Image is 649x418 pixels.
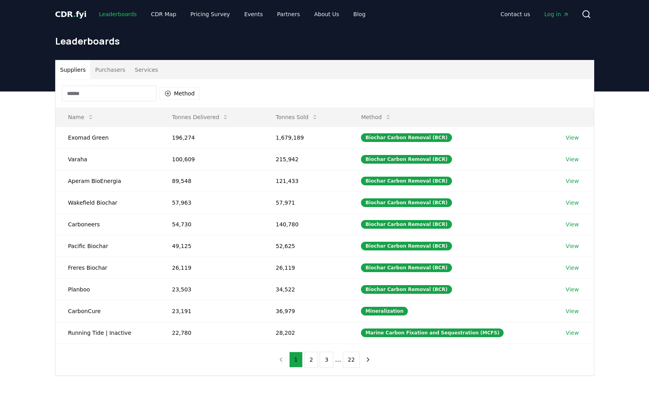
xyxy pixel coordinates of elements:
button: Tonnes Delivered [166,109,235,125]
span: CDR fyi [55,9,87,19]
a: View [566,155,579,163]
td: 100,609 [160,148,263,170]
td: 89,548 [160,170,263,192]
div: Biochar Carbon Removal (BCR) [361,285,452,294]
nav: Main [93,7,372,21]
a: CDR Map [145,7,182,21]
div: Biochar Carbon Removal (BCR) [361,177,452,185]
td: 1,679,189 [263,127,349,148]
td: 52,625 [263,235,349,257]
td: 215,942 [263,148,349,170]
td: 140,780 [263,213,349,235]
a: View [566,220,579,228]
td: Carboneers [56,213,160,235]
button: 22 [343,352,360,368]
div: Marine Carbon Fixation and Sequestration (MCFS) [361,328,504,337]
a: View [566,329,579,337]
a: Blog [347,7,372,21]
a: View [566,134,579,142]
td: 34,522 [263,278,349,300]
div: Biochar Carbon Removal (BCR) [361,263,452,272]
td: 121,433 [263,170,349,192]
a: About Us [308,7,345,21]
a: Events [238,7,269,21]
td: 28,202 [263,322,349,343]
button: Services [130,60,163,79]
td: Pacific Biochar [56,235,160,257]
div: Biochar Carbon Removal (BCR) [361,133,452,142]
td: 54,730 [160,213,263,235]
td: Planboo [56,278,160,300]
td: 26,119 [160,257,263,278]
a: View [566,286,579,293]
button: Method [355,109,398,125]
td: 49,125 [160,235,263,257]
td: Freres Biochar [56,257,160,278]
a: Pricing Survey [184,7,236,21]
button: Method [160,87,200,100]
button: next page [361,352,375,368]
td: CarbonCure [56,300,160,322]
td: Wakefield Biochar [56,192,160,213]
td: Exomad Green [56,127,160,148]
a: View [566,264,579,272]
button: 2 [304,352,318,368]
td: Aperam BioEnergia [56,170,160,192]
button: 1 [289,352,303,368]
td: Running Tide | Inactive [56,322,160,343]
a: View [566,242,579,250]
div: Biochar Carbon Removal (BCR) [361,155,452,164]
td: 22,780 [160,322,263,343]
span: Log in [544,10,569,18]
a: CDR.fyi [55,9,87,20]
button: Tonnes Sold [270,109,324,125]
button: Purchasers [90,60,130,79]
button: 3 [320,352,333,368]
a: View [566,177,579,185]
h1: Leaderboards [55,35,594,47]
nav: Main [494,7,575,21]
td: Varaha [56,148,160,170]
button: Name [62,109,100,125]
td: 23,503 [160,278,263,300]
td: 23,191 [160,300,263,322]
a: View [566,307,579,315]
a: Leaderboards [93,7,143,21]
td: 36,979 [263,300,349,322]
a: Contact us [494,7,536,21]
li: ... [335,355,341,364]
td: 57,971 [263,192,349,213]
td: 57,963 [160,192,263,213]
span: . [73,9,76,19]
button: Suppliers [56,60,91,79]
a: Log in [538,7,575,21]
a: View [566,199,579,207]
a: Partners [271,7,306,21]
td: 26,119 [263,257,349,278]
div: Biochar Carbon Removal (BCR) [361,198,452,207]
td: 196,274 [160,127,263,148]
div: Biochar Carbon Removal (BCR) [361,242,452,250]
div: Biochar Carbon Removal (BCR) [361,220,452,229]
div: Mineralization [361,307,408,315]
